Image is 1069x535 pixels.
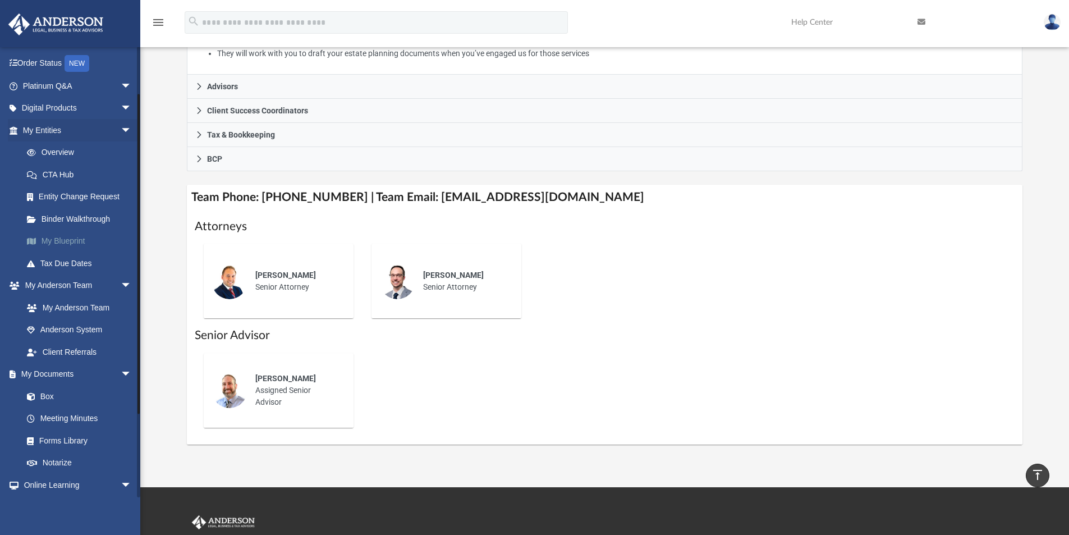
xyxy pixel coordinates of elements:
a: BCP [187,147,1023,171]
span: arrow_drop_down [121,275,143,298]
a: Tax & Bookkeeping [187,123,1023,147]
a: My Anderson Team [16,296,137,319]
a: Order StatusNEW [8,52,149,75]
img: User Pic [1044,14,1061,30]
i: menu [152,16,165,29]
a: Advisors [187,75,1023,99]
div: Senior Attorney [415,262,513,301]
a: Client Success Coordinators [187,99,1023,123]
span: arrow_drop_down [121,119,143,142]
a: CTA Hub [16,163,149,186]
img: thumbnail [212,263,247,299]
a: Meeting Minutes [16,408,143,430]
a: Entity Change Request [16,186,149,208]
img: thumbnail [212,372,247,408]
a: Binder Walkthrough [16,208,149,230]
a: Platinum Q&Aarrow_drop_down [8,75,149,97]
a: Notarize [16,452,143,474]
img: Anderson Advisors Platinum Portal [190,515,257,530]
a: Anderson System [16,319,143,341]
a: Forms Library [16,429,137,452]
h1: Senior Advisor [195,327,1015,344]
a: Tax Due Dates [16,252,149,275]
a: Digital Productsarrow_drop_down [8,97,149,120]
span: [PERSON_NAME] [255,271,316,280]
span: Tax & Bookkeeping [207,131,275,139]
img: Anderson Advisors Platinum Portal [5,13,107,35]
a: Courses [16,496,143,519]
span: arrow_drop_down [121,363,143,386]
h4: Team Phone: [PHONE_NUMBER] | Team Email: [EMAIL_ADDRESS][DOMAIN_NAME] [187,185,1023,210]
h1: Attorneys [195,218,1015,235]
a: My Anderson Teamarrow_drop_down [8,275,143,297]
a: My Entitiesarrow_drop_down [8,119,149,141]
span: BCP [207,155,222,163]
span: [PERSON_NAME] [423,271,484,280]
div: NEW [65,55,89,72]
li: They will work with you to draft your estate planning documents when you’ve engaged us for those ... [217,47,1014,61]
span: Client Success Coordinators [207,107,308,115]
a: Online Learningarrow_drop_down [8,474,143,496]
a: My Blueprint [16,230,149,253]
span: Advisors [207,83,238,90]
i: vertical_align_top [1031,468,1044,482]
a: menu [152,21,165,29]
a: vertical_align_top [1026,464,1049,487]
a: My Documentsarrow_drop_down [8,363,143,386]
img: thumbnail [379,263,415,299]
span: [PERSON_NAME] [255,374,316,383]
span: arrow_drop_down [121,75,143,98]
div: Senior Attorney [247,262,346,301]
span: arrow_drop_down [121,97,143,120]
i: search [187,15,200,28]
span: arrow_drop_down [121,474,143,497]
a: Client Referrals [16,341,143,363]
div: Assigned Senior Advisor [247,365,346,416]
a: Box [16,385,137,408]
a: Overview [16,141,149,164]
